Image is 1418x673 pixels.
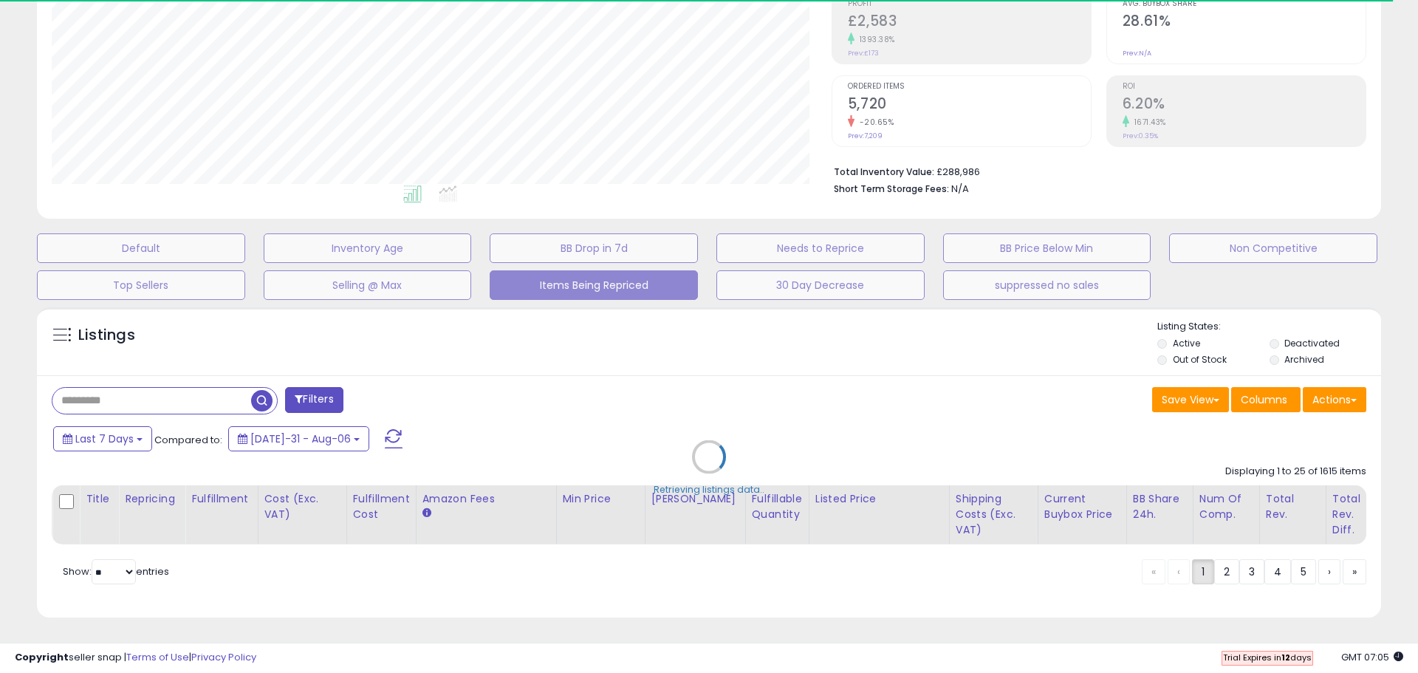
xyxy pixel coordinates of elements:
li: £288,986 [834,162,1355,180]
button: suppressed no sales [943,270,1151,300]
span: N/A [951,182,969,196]
button: Needs to Reprice [716,233,925,263]
div: seller snap | | [15,651,256,665]
a: Privacy Policy [191,650,256,664]
small: -20.65% [854,117,894,128]
button: BB Price Below Min [943,233,1151,263]
h2: 6.20% [1123,95,1366,115]
span: 2025-08-14 07:05 GMT [1341,650,1403,664]
button: Inventory Age [264,233,472,263]
div: Retrieving listings data.. [654,482,764,496]
small: 1393.38% [854,34,895,45]
small: Prev: N/A [1123,49,1151,58]
strong: Copyright [15,650,69,664]
button: 30 Day Decrease [716,270,925,300]
h2: £2,583 [848,13,1091,33]
span: ROI [1123,83,1366,91]
button: BB Drop in 7d [490,233,698,263]
small: Prev: 7,209 [848,131,883,140]
span: Ordered Items [848,83,1091,91]
small: Prev: £173 [848,49,879,58]
button: Default [37,233,245,263]
b: Short Term Storage Fees: [834,182,949,195]
button: Non Competitive [1169,233,1377,263]
small: Prev: 0.35% [1123,131,1158,140]
span: Trial Expires in days [1223,652,1312,663]
a: Terms of Use [126,650,189,664]
button: Selling @ Max [264,270,472,300]
h2: 5,720 [848,95,1091,115]
small: 1671.43% [1129,117,1166,128]
b: 12 [1281,652,1290,663]
b: Total Inventory Value: [834,165,934,178]
button: Top Sellers [37,270,245,300]
h2: 28.61% [1123,13,1366,33]
button: Items Being Repriced [490,270,698,300]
